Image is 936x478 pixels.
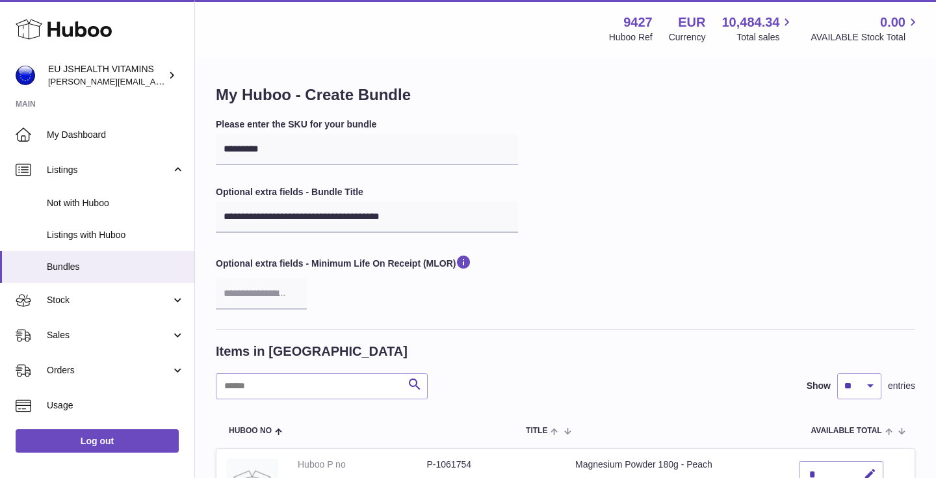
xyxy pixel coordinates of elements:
img: laura@jessicasepel.com [16,66,35,85]
span: AVAILABLE Stock Total [811,31,920,44]
span: AVAILABLE Total [811,427,882,435]
label: Please enter the SKU for your bundle [216,118,518,131]
h1: My Huboo - Create Bundle [216,85,915,105]
span: My Dashboard [47,129,185,141]
span: Bundles [47,261,185,273]
span: entries [888,380,915,392]
span: Orders [47,364,171,377]
a: Log out [16,429,179,453]
label: Show [807,380,831,392]
span: Title [526,427,547,435]
strong: EUR [678,14,705,31]
label: Optional extra fields - Minimum Life On Receipt (MLOR) [216,254,518,274]
h2: Items in [GEOGRAPHIC_DATA] [216,343,408,360]
span: Listings with Huboo [47,229,185,241]
div: Huboo Ref [609,31,653,44]
div: EU JSHEALTH VITAMINS [48,63,165,88]
div: Currency [669,31,706,44]
span: Not with Huboo [47,197,185,209]
span: Huboo no [229,427,272,435]
span: 0.00 [880,14,905,31]
dd: P-1061754 [427,458,556,471]
span: Listings [47,164,171,176]
a: 10,484.34 Total sales [721,14,794,44]
span: Stock [47,294,171,306]
span: [PERSON_NAME][EMAIL_ADDRESS][DOMAIN_NAME] [48,76,261,86]
span: Usage [47,399,185,412]
span: Total sales [736,31,794,44]
span: 10,484.34 [721,14,779,31]
dt: Huboo P no [298,458,427,471]
strong: 9427 [623,14,653,31]
span: Sales [47,329,171,341]
a: 0.00 AVAILABLE Stock Total [811,14,920,44]
label: Optional extra fields - Bundle Title [216,186,518,198]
